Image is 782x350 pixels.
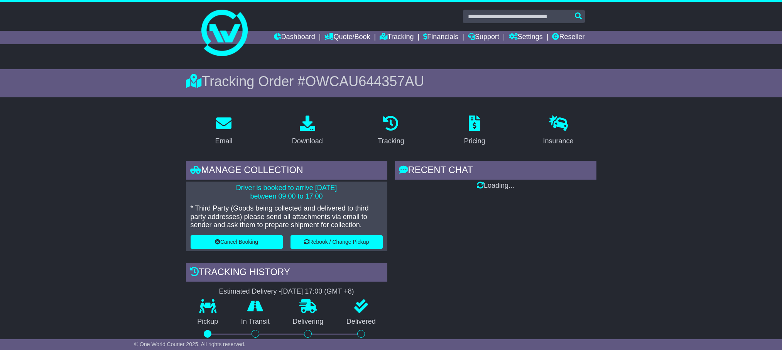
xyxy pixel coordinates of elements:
[378,136,404,146] div: Tracking
[134,341,246,347] span: © One World Courier 2025. All rights reserved.
[186,161,387,182] div: Manage collection
[395,182,596,190] div: Loading...
[538,113,579,149] a: Insurance
[324,31,370,44] a: Quote/Book
[186,73,596,90] div: Tracking Order #
[230,318,281,326] p: In Transit
[274,31,315,44] a: Dashboard
[281,287,354,296] div: [DATE] 17:00 (GMT +8)
[459,113,490,149] a: Pricing
[335,318,387,326] p: Delivered
[468,31,499,44] a: Support
[543,136,574,146] div: Insurance
[287,113,328,149] a: Download
[186,318,230,326] p: Pickup
[281,318,335,326] p: Delivering
[552,31,584,44] a: Reseller
[291,235,383,249] button: Rebook / Change Pickup
[373,113,409,149] a: Tracking
[509,31,543,44] a: Settings
[191,184,383,200] p: Driver is booked to arrive [DATE] between 09:00 to 17:00
[305,73,424,89] span: OWCAU644357AU
[186,263,387,284] div: Tracking history
[210,113,237,149] a: Email
[186,287,387,296] div: Estimated Delivery -
[380,31,414,44] a: Tracking
[292,136,323,146] div: Download
[395,161,596,182] div: RECENT CHAT
[191,235,283,249] button: Cancel Booking
[215,136,232,146] div: Email
[464,136,485,146] div: Pricing
[423,31,458,44] a: Financials
[191,204,383,229] p: * Third Party (Goods being collected and delivered to third party addresses) please send all atta...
